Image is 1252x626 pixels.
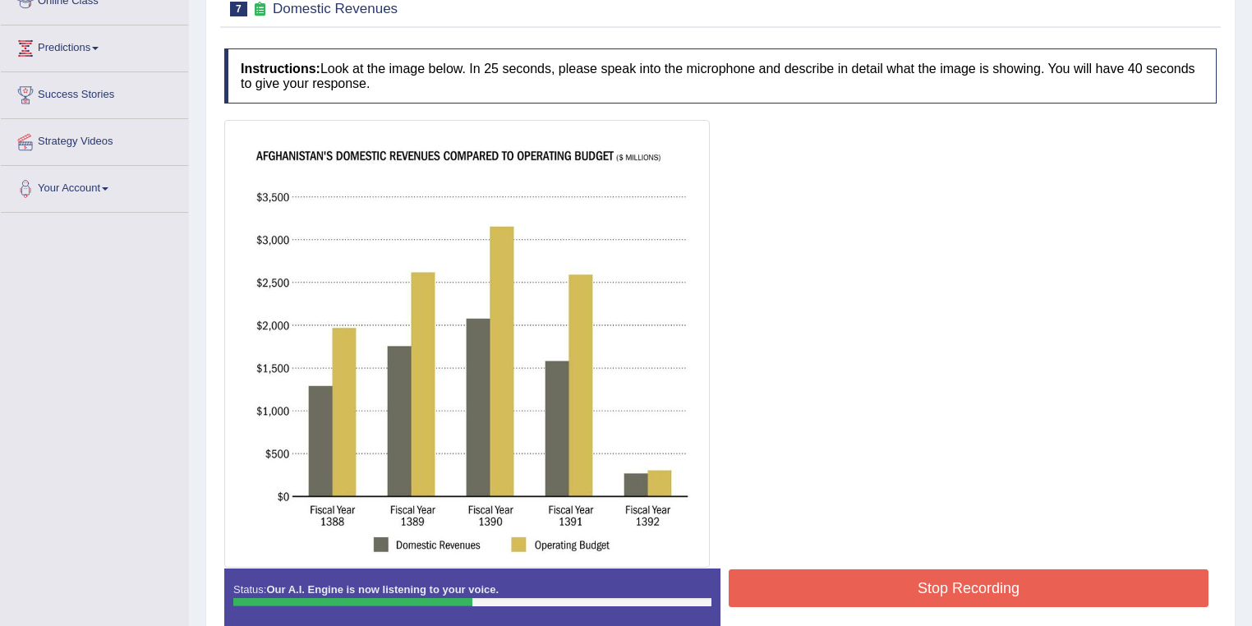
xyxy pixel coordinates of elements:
span: 7 [230,2,247,16]
a: Your Account [1,166,188,207]
button: Stop Recording [729,569,1208,607]
div: Status: [224,568,720,626]
a: Predictions [1,25,188,67]
b: Instructions: [241,62,320,76]
small: Domestic Revenues [273,1,398,16]
h4: Look at the image below. In 25 seconds, please speak into the microphone and describe in detail w... [224,48,1217,104]
strong: Our A.I. Engine is now listening to your voice. [266,583,499,596]
a: Success Stories [1,72,188,113]
small: Exam occurring question [251,2,269,17]
a: Strategy Videos [1,119,188,160]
